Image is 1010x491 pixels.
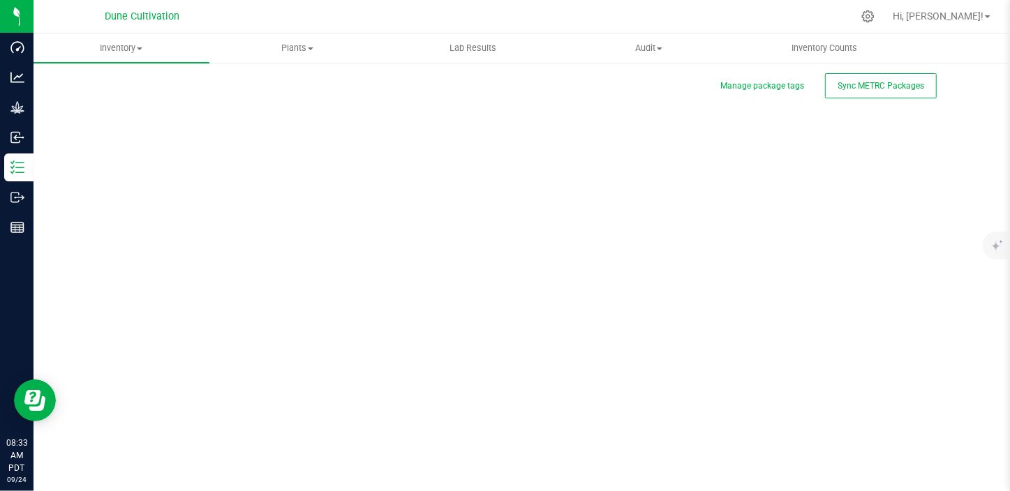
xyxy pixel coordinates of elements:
[431,42,515,54] span: Lab Results
[14,379,56,421] iframe: Resource center
[209,33,385,63] a: Plants
[10,100,24,114] inline-svg: Grow
[34,33,209,63] a: Inventory
[838,81,924,91] span: Sync METRC Packages
[893,10,983,22] span: Hi, [PERSON_NAME]!
[736,33,912,63] a: Inventory Counts
[825,73,937,98] button: Sync METRC Packages
[720,80,804,92] button: Manage package tags
[561,42,736,54] span: Audit
[210,42,385,54] span: Plants
[10,130,24,144] inline-svg: Inbound
[34,42,209,54] span: Inventory
[105,10,180,22] span: Dune Cultivation
[6,437,27,474] p: 08:33 AM PDT
[10,70,24,84] inline-svg: Analytics
[6,474,27,485] p: 09/24
[10,40,24,54] inline-svg: Dashboard
[560,33,736,63] a: Audit
[773,42,876,54] span: Inventory Counts
[10,160,24,174] inline-svg: Inventory
[10,190,24,204] inline-svg: Outbound
[385,33,561,63] a: Lab Results
[10,220,24,234] inline-svg: Reports
[859,10,877,23] div: Manage settings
